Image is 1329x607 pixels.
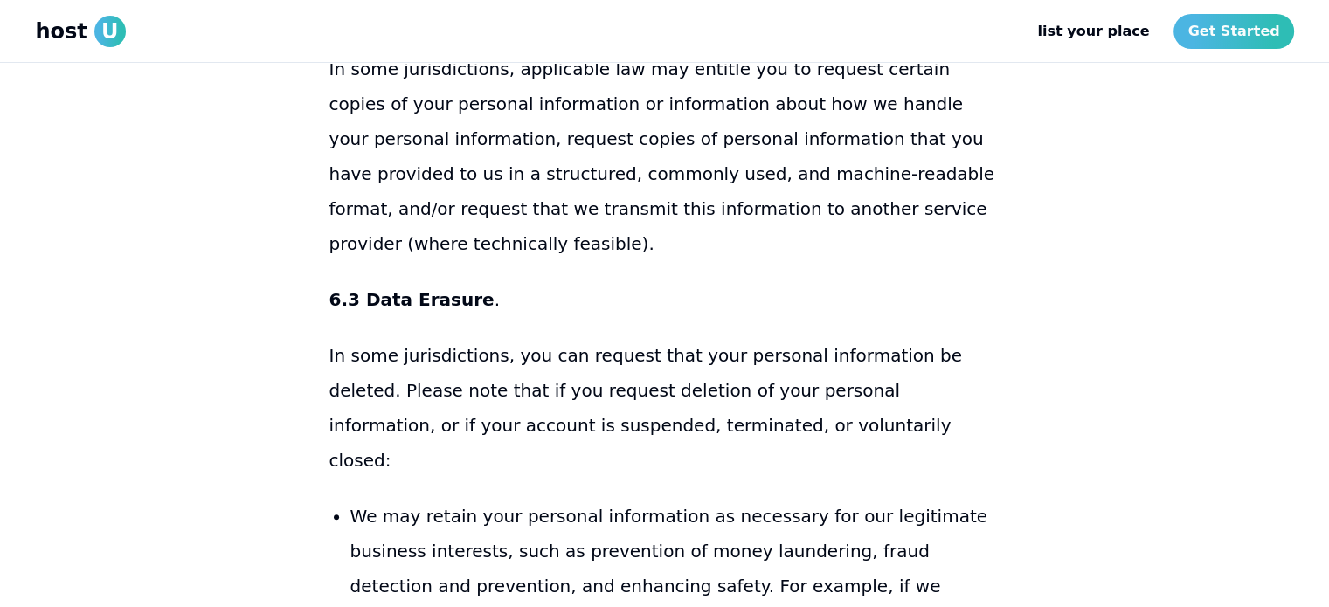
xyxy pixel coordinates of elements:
a: Get Started [1173,14,1293,49]
span: U [94,16,126,47]
a: hostU [36,16,126,47]
p: . [329,282,1000,317]
span: host [36,17,87,45]
nav: Main [1023,14,1293,49]
strong: 6.3 Data Erasure [329,289,495,310]
p: In some jurisdictions, applicable law may entitle you to request certain copies of your personal ... [329,52,1000,261]
a: list your place [1023,14,1163,49]
p: In some jurisdictions, you can request that your personal information be deleted. Please note tha... [329,338,1000,478]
